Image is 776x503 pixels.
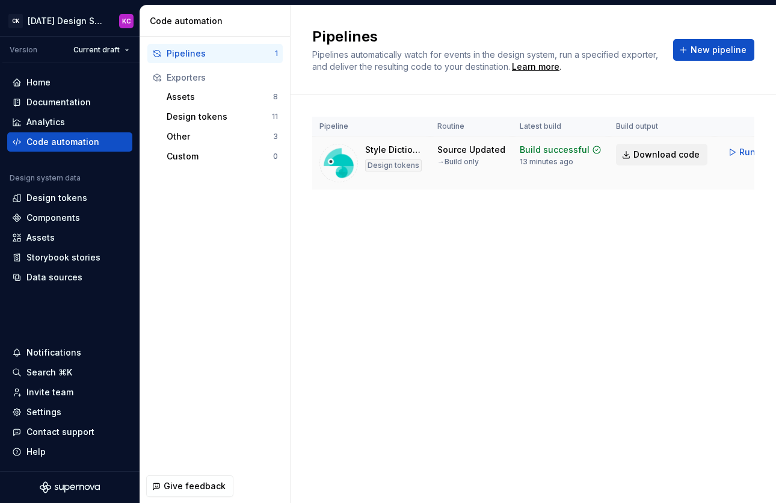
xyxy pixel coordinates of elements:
div: Invite team [26,386,73,398]
div: → Build only [437,157,479,167]
span: Current draft [73,45,120,55]
div: Home [26,76,51,88]
svg: Supernova Logo [40,481,100,493]
th: Pipeline [312,117,430,137]
div: Design tokens [365,159,422,171]
div: Design system data [10,173,81,183]
button: Design tokens11 [162,107,283,126]
div: Storybook stories [26,251,100,264]
th: Routine [430,117,513,137]
a: Invite team [7,383,132,402]
div: 13 minutes ago [520,157,573,167]
h2: Pipelines [312,27,659,46]
div: Source Updated [437,144,505,156]
a: Documentation [7,93,132,112]
div: KC [122,16,131,26]
span: New pipeline [691,44,747,56]
a: Components [7,208,132,227]
a: Home [7,73,132,92]
a: Data sources [7,268,132,287]
div: 0 [273,152,278,161]
div: CK [8,14,23,28]
div: Style Dictionary [365,144,423,156]
button: Assets8 [162,87,283,106]
div: Assets [167,91,273,103]
div: Data sources [26,271,82,283]
button: Help [7,442,132,461]
a: Design tokens [7,188,132,208]
div: Contact support [26,426,94,438]
a: Storybook stories [7,248,132,267]
div: Code automation [150,15,285,27]
span: . [510,63,561,72]
button: New pipeline [673,39,754,61]
th: Build output [609,117,715,137]
div: Build successful [520,144,590,156]
button: CK[DATE] Design SystemKC [2,8,137,34]
span: Pipelines automatically watch for events in the design system, run a specified exporter, and deli... [312,49,661,72]
div: 8 [273,92,278,102]
a: Settings [7,403,132,422]
div: Version [10,45,37,55]
a: Learn more [512,61,559,73]
button: Pipelines1 [147,44,283,63]
div: Design tokens [26,192,87,204]
div: Analytics [26,116,65,128]
div: Notifications [26,347,81,359]
div: Help [26,446,46,458]
span: Run [739,146,756,158]
a: Analytics [7,113,132,132]
div: Exporters [167,72,278,84]
div: Settings [26,406,61,418]
button: Contact support [7,422,132,442]
div: Assets [26,232,55,244]
div: 3 [273,132,278,141]
div: 1 [275,49,278,58]
div: Documentation [26,96,91,108]
div: [DATE] Design System [28,15,105,27]
span: Give feedback [164,480,226,492]
div: Code automation [26,136,99,148]
div: Other [167,131,273,143]
a: Assets [7,228,132,247]
div: Components [26,212,80,224]
div: Design tokens [167,111,272,123]
th: Latest build [513,117,609,137]
button: Run [722,141,763,163]
button: Give feedback [146,475,233,497]
button: Current draft [68,42,135,58]
div: 11 [272,112,278,122]
button: Custom0 [162,147,283,166]
button: Search ⌘K [7,363,132,382]
div: Pipelines [167,48,275,60]
button: Notifications [7,343,132,362]
div: Search ⌘K [26,366,72,378]
div: Custom [167,150,273,162]
button: Other3 [162,127,283,146]
a: Download code [616,144,707,165]
span: Download code [633,149,700,161]
a: Code automation [7,132,132,152]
